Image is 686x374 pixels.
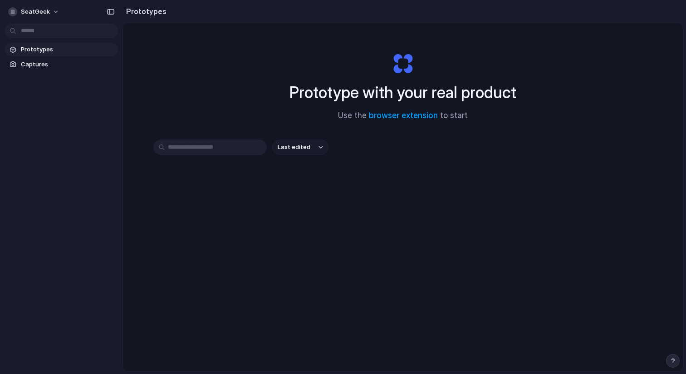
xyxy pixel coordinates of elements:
[21,45,114,54] span: Prototypes
[5,5,64,19] button: SeatGeek
[5,43,118,56] a: Prototypes
[289,80,516,105] h1: Prototype with your real product
[122,6,167,17] h2: Prototypes
[272,140,328,155] button: Last edited
[5,58,118,71] a: Captures
[21,60,114,69] span: Captures
[369,111,438,120] a: browser extension
[278,143,310,152] span: Last edited
[21,7,50,16] span: SeatGeek
[338,110,468,122] span: Use the to start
